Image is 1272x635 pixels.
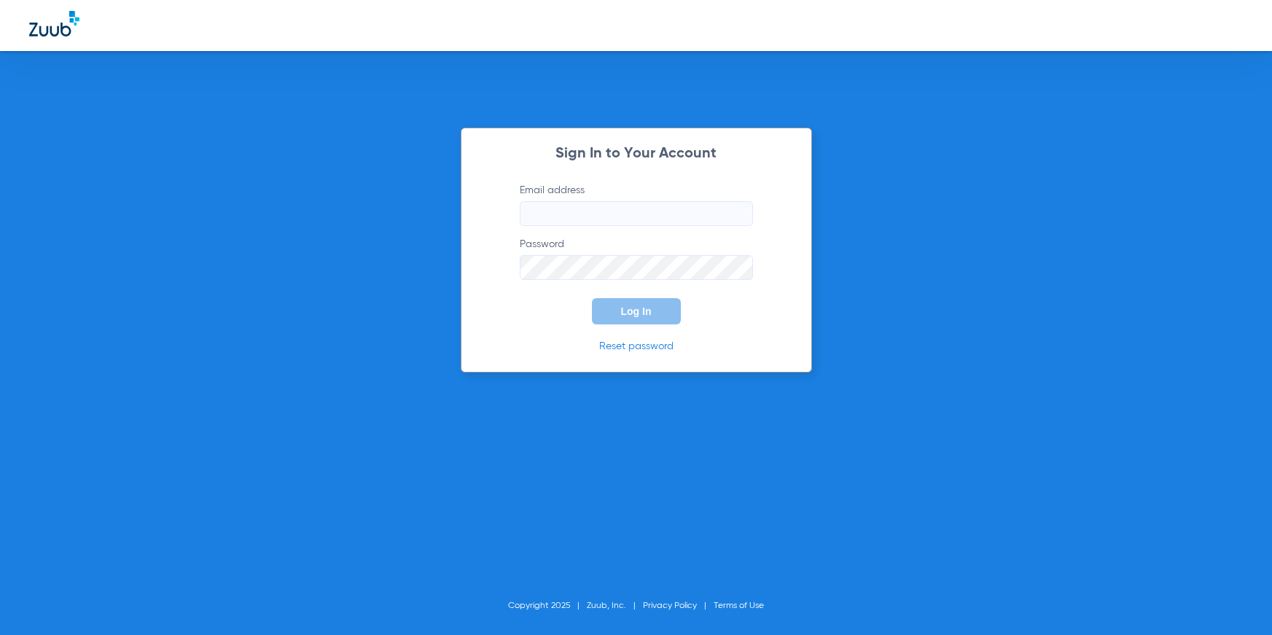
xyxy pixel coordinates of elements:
[520,183,753,226] label: Email address
[587,599,643,613] li: Zuub, Inc.
[599,341,674,351] a: Reset password
[508,599,587,613] li: Copyright 2025
[520,237,753,280] label: Password
[621,305,652,317] span: Log In
[520,255,753,280] input: Password
[592,298,681,324] button: Log In
[643,601,697,610] a: Privacy Policy
[498,147,775,161] h2: Sign In to Your Account
[29,11,79,36] img: Zuub Logo
[714,601,764,610] a: Terms of Use
[520,201,753,226] input: Email address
